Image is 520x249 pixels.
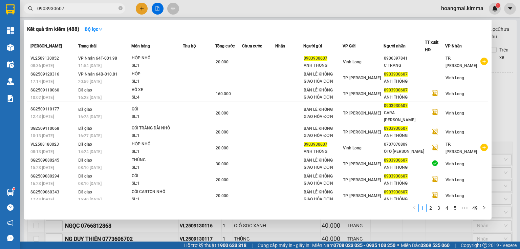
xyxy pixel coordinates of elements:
div: SG2509120316 [30,71,76,78]
span: TP. [PERSON_NAME] [343,162,381,166]
div: BÁN LẺ KHÔNG GIAO HÓA ĐƠN [304,157,342,171]
a: 49 [470,204,480,212]
span: 20.000 [216,178,229,182]
div: BÁN LẺ KHÔNG GIAO HÓA ĐƠN [304,87,342,101]
span: Vĩnh Long [343,60,362,64]
strong: Bộ lọc [85,26,103,32]
span: 20.000 [216,146,229,150]
span: 16:23 [DATE] [30,181,54,186]
span: Thu hộ [183,44,196,48]
span: Người nhận [384,44,406,48]
span: plus-circle [480,144,488,151]
span: Người gửi [303,44,322,48]
span: 16:28 [DATE] [78,95,102,100]
div: PHÚC [6,14,53,22]
li: 49 [470,204,480,212]
div: SL: 1 [132,113,182,121]
div: C TRANG [384,62,424,69]
span: Món hàng [131,44,150,48]
li: 1 [418,204,427,212]
img: logo-vxr [6,4,15,15]
li: Next 5 Pages [459,204,470,212]
div: 20.000 [5,44,54,52]
div: 0777852875 [58,30,112,40]
span: 17:44 [DATE] [30,197,54,202]
div: VL2508180023 [30,141,76,148]
input: Tìm tên, số ĐT hoặc mã đơn [37,5,117,12]
span: 20:59 [DATE] [78,79,102,84]
img: warehouse-icon [7,61,14,68]
div: BÁN LẺ KHÔNG GIAO HÓA ĐƠN [304,173,342,187]
span: TP. [PERSON_NAME] [343,193,381,198]
div: Vĩnh Long [6,6,53,14]
div: GÓI [132,172,182,180]
li: Next Page [480,204,488,212]
li: 3 [435,204,443,212]
span: Vĩnh Long [343,146,362,150]
div: GÓI TRẮNG DÀI NHỎ [132,125,182,132]
span: down [98,27,103,32]
div: SG2509080245 [30,157,76,164]
span: close-circle [118,6,123,10]
span: Đã giao [78,126,92,131]
span: 0903930607 [384,88,408,92]
span: Vĩnh Long [446,76,464,80]
span: Gửi: [6,6,16,14]
span: Vĩnh Long [446,91,464,96]
div: SL: 1 [132,132,182,140]
div: ANH THÔNG [384,78,424,85]
span: Chưa cước [242,44,262,48]
span: 15:23 [DATE] [30,165,54,170]
img: dashboard-icon [7,27,14,34]
span: Nhận: [58,6,74,14]
li: 4 [443,204,451,212]
span: Nhãn [275,44,285,48]
span: right [482,206,486,210]
div: 0906397841 [384,55,424,62]
span: close-circle [118,5,123,12]
span: VP Gửi [343,44,355,48]
div: SL: 1 [132,164,182,171]
span: Đã giao [78,142,92,147]
div: VL2509130052 [30,55,76,62]
span: 10:13 [DATE] [30,133,54,138]
span: Vĩnh Long [446,162,464,166]
div: ANH THÔNG [384,164,424,171]
span: Tổng cước [215,44,235,48]
span: 16:27 [DATE] [78,133,102,138]
span: 20.000 [216,193,229,198]
div: VỎ XE [132,86,182,94]
span: 16:28 [DATE] [78,115,102,119]
span: 20.000 [216,60,229,64]
div: HỘP NHỎ [132,55,182,62]
span: TP. [PERSON_NAME] [446,56,477,68]
div: GARA [PERSON_NAME] [384,109,424,124]
div: HỘP NHỎ [132,141,182,148]
a: 4 [443,204,451,212]
div: ANH THÔNG [384,94,424,101]
div: SL: 1 [132,78,182,85]
div: GÓI CARTON NHỎ [132,188,182,196]
span: 15:40 [DATE] [78,197,102,202]
button: right [480,204,488,212]
a: 1 [419,204,426,212]
li: 5 [451,204,459,212]
span: 08:36 [DATE] [30,63,54,68]
li: Previous Page [410,204,418,212]
span: TT xuất HĐ [425,40,438,52]
span: 12:43 [DATE] [30,114,54,119]
span: 08:10 [DATE] [78,165,102,170]
button: left [410,204,418,212]
span: plus-circle [480,58,488,65]
span: 0903930607 [384,126,408,131]
span: 160.000 [216,91,231,96]
span: Đã giao [78,88,92,92]
img: warehouse-icon [7,44,14,51]
div: BÁN LẺ KHÔNG GIAO HÓA ĐƠN [304,106,342,120]
span: Đã giao [78,107,92,112]
span: search [28,6,33,11]
span: 0903930607 [304,142,327,147]
div: SG2509060343 [30,189,76,196]
div: ANH THÔNG [304,62,342,69]
sup: 1 [13,188,15,190]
